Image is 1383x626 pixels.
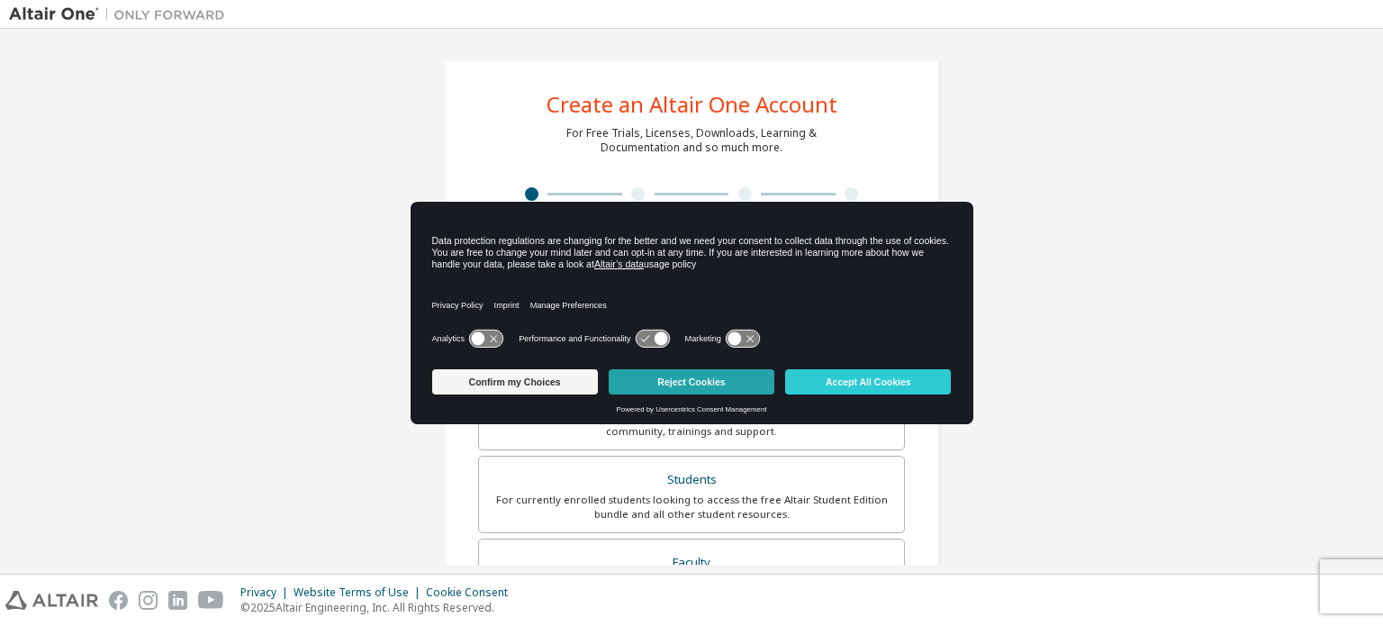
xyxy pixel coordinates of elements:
[490,493,893,522] div: For currently enrolled students looking to access the free Altair Student Edition bundle and all ...
[9,5,234,23] img: Altair One
[240,600,519,615] p: © 2025 Altair Engineering, Inc. All Rights Reserved.
[240,585,294,600] div: Privacy
[5,591,98,610] img: altair_logo.svg
[294,585,426,600] div: Website Terms of Use
[109,591,128,610] img: facebook.svg
[168,591,187,610] img: linkedin.svg
[198,591,224,610] img: youtube.svg
[139,591,158,610] img: instagram.svg
[490,550,893,576] div: Faculty
[490,467,893,493] div: Students
[426,585,519,600] div: Cookie Consent
[547,94,837,115] div: Create an Altair One Account
[566,126,817,155] div: For Free Trials, Licenses, Downloads, Learning & Documentation and so much more.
